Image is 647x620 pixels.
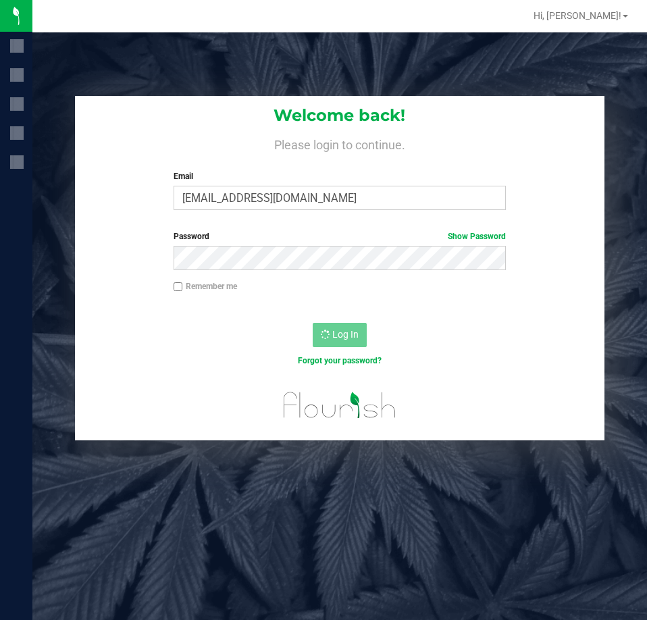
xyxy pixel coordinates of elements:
[313,323,367,347] button: Log In
[174,282,183,292] input: Remember me
[75,135,604,151] h4: Please login to continue.
[174,232,209,241] span: Password
[298,356,382,365] a: Forgot your password?
[332,329,359,340] span: Log In
[75,107,604,124] h1: Welcome back!
[534,10,621,21] span: Hi, [PERSON_NAME]!
[448,232,506,241] a: Show Password
[174,280,237,292] label: Remember me
[274,381,406,430] img: flourish_logo.svg
[174,170,506,182] label: Email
